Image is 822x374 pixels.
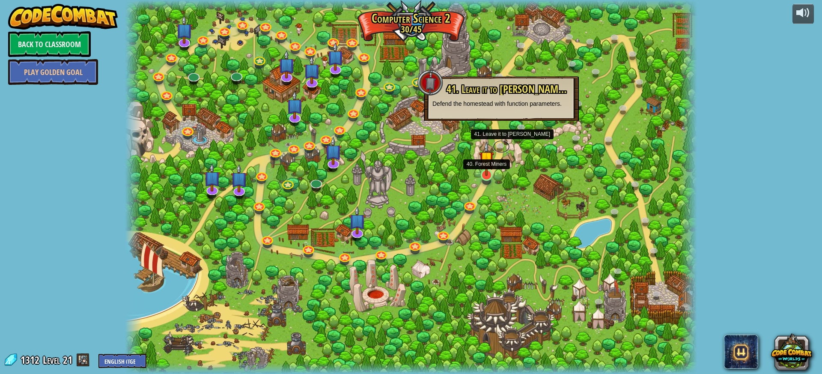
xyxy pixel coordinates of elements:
[286,91,303,119] img: level-banner-unstarted-subscriber.png
[278,50,295,78] img: level-banner-unstarted-subscriber.png
[176,15,193,44] img: level-banner-unstarted-subscriber.png
[63,353,72,367] span: 21
[8,4,118,30] img: CodeCombat - Learn how to code by playing a game
[8,59,98,85] a: Play Golden Goal
[21,353,42,367] span: 1312
[327,42,344,71] img: level-banner-unstarted-subscriber.png
[792,4,814,24] button: Adjust volume
[447,82,598,96] span: 41. Leave it to [PERSON_NAME] (Locked)
[231,164,247,192] img: level-banner-unstarted-subscriber.png
[349,206,366,234] img: level-banner-unstarted-subscriber.png
[204,163,220,191] img: level-banner-unstarted-subscriber.png
[479,141,494,176] img: level-banner-started.png
[432,99,570,108] p: Defend the homestead with function parameters.
[8,31,91,57] a: Back to Classroom
[304,56,320,84] img: level-banner-unstarted-subscriber.png
[325,137,342,165] img: level-banner-unstarted-subscriber.png
[43,353,60,367] span: Level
